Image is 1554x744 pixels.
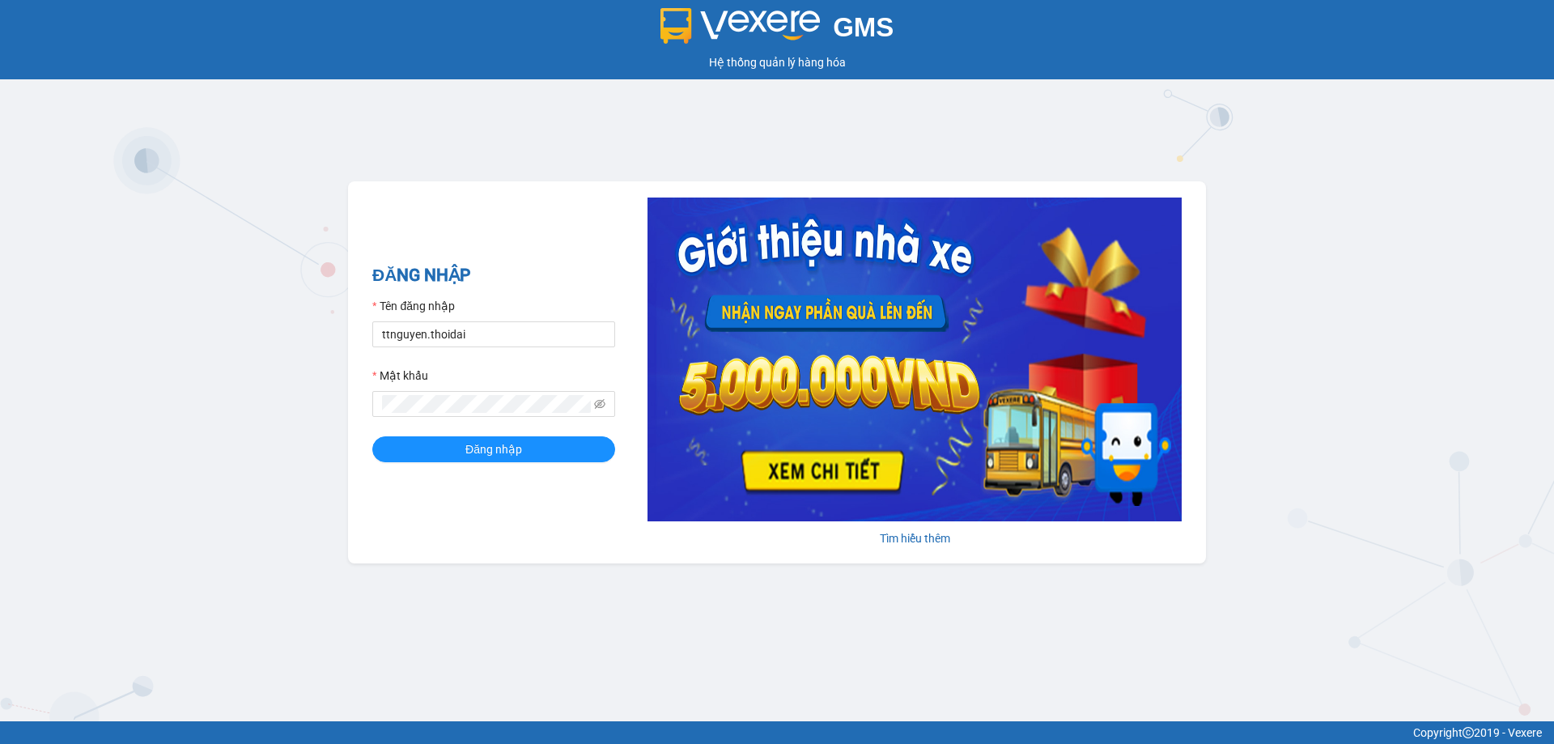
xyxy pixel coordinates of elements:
button: Đăng nhập [372,436,615,462]
div: Hệ thống quản lý hàng hóa [4,53,1550,71]
span: GMS [833,12,894,42]
div: Copyright 2019 - Vexere [12,724,1542,742]
label: Mật khẩu [372,367,428,385]
span: copyright [1463,727,1474,738]
span: Đăng nhập [465,440,522,458]
img: logo 2 [660,8,821,44]
a: GMS [660,24,894,37]
h2: ĐĂNG NHẬP [372,262,615,289]
label: Tên đăng nhập [372,297,455,315]
span: eye-invisible [594,398,605,410]
div: Tìm hiểu thêm [647,529,1182,547]
input: Mật khẩu [382,395,591,413]
img: banner-0 [647,198,1182,521]
input: Tên đăng nhập [372,321,615,347]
